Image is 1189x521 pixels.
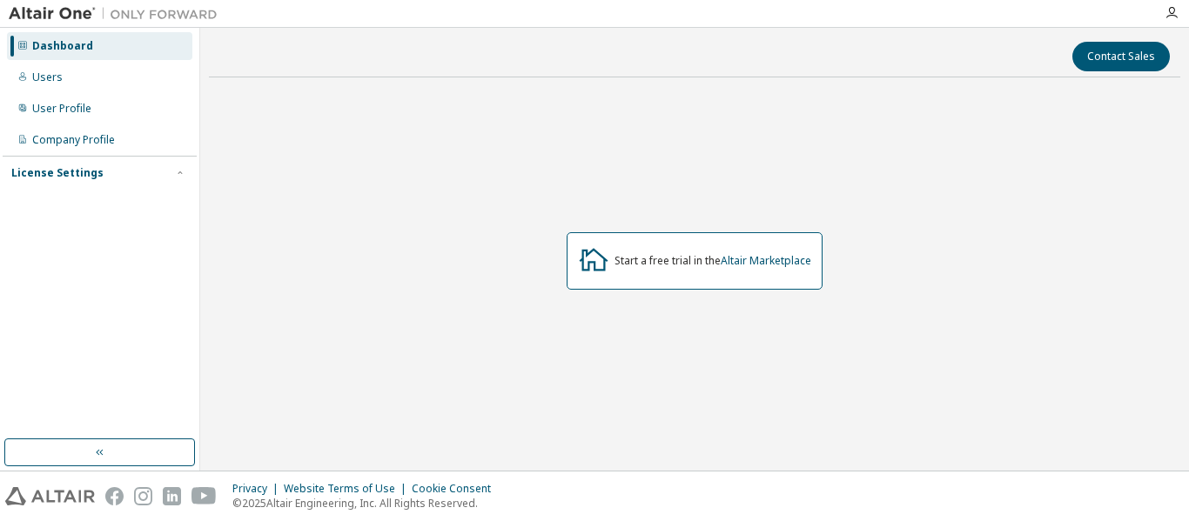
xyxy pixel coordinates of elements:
[5,487,95,505] img: altair_logo.svg
[134,487,152,505] img: instagram.svg
[105,487,124,505] img: facebook.svg
[32,102,91,116] div: User Profile
[32,133,115,147] div: Company Profile
[163,487,181,505] img: linkedin.svg
[32,70,63,84] div: Users
[191,487,217,505] img: youtube.svg
[284,482,412,496] div: Website Terms of Use
[232,482,284,496] div: Privacy
[11,166,104,180] div: License Settings
[412,482,501,496] div: Cookie Consent
[721,253,811,268] a: Altair Marketplace
[9,5,226,23] img: Altair One
[615,254,811,268] div: Start a free trial in the
[232,496,501,511] p: © 2025 Altair Engineering, Inc. All Rights Reserved.
[1072,42,1170,71] button: Contact Sales
[32,39,93,53] div: Dashboard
